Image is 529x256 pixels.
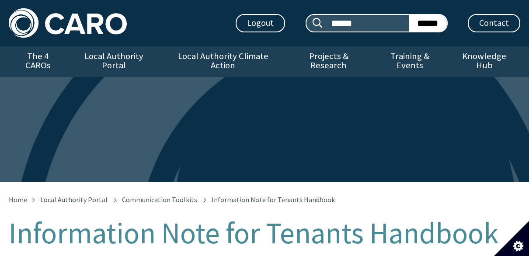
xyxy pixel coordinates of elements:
img: Caro logo [9,8,127,38]
a: Contact [468,14,520,32]
a: Training & Events [372,46,448,77]
button: Set cookie preferences [494,221,529,256]
a: Communication Toolkits [122,195,197,204]
span: Information Note for Tenants Handbook [212,195,335,204]
a: Knowledge Hub [449,46,520,77]
a: Local Authority Portal [40,195,108,204]
h1: Information Note for Tenants Handbook [9,217,520,249]
a: The 4 CAROs [9,46,67,77]
a: Local Authority Climate Action [160,46,285,77]
a: Projects & Research [285,46,372,77]
a: Home [9,195,27,204]
a: Local Authority Portal [67,46,160,77]
a: Logout [236,14,285,32]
